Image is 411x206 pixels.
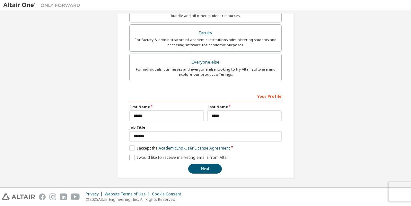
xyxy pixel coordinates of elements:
label: Job Title [129,125,282,130]
label: I would like to receive marketing emails from Altair [129,155,229,160]
div: Privacy [86,192,105,197]
label: Last Name [207,104,282,109]
img: linkedin.svg [60,193,67,200]
img: facebook.svg [39,193,46,200]
img: youtube.svg [71,193,80,200]
div: Faculty [134,29,277,38]
label: I accept the [129,145,230,151]
div: Website Terms of Use [105,192,152,197]
div: For individuals, businesses and everyone else looking to try Altair software and explore our prod... [134,67,277,77]
div: Everyone else [134,58,277,67]
label: First Name [129,104,204,109]
a: Academic End-User License Agreement [159,145,230,151]
div: Your Profile [129,91,282,101]
p: © 2025 Altair Engineering, Inc. All Rights Reserved. [86,197,185,202]
button: Next [188,164,222,174]
img: instagram.svg [49,193,56,200]
div: Cookie Consent [152,192,185,197]
img: altair_logo.svg [2,193,35,200]
div: For faculty & administrators of academic institutions administering students and accessing softwa... [134,37,277,47]
img: Altair One [3,2,83,8]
